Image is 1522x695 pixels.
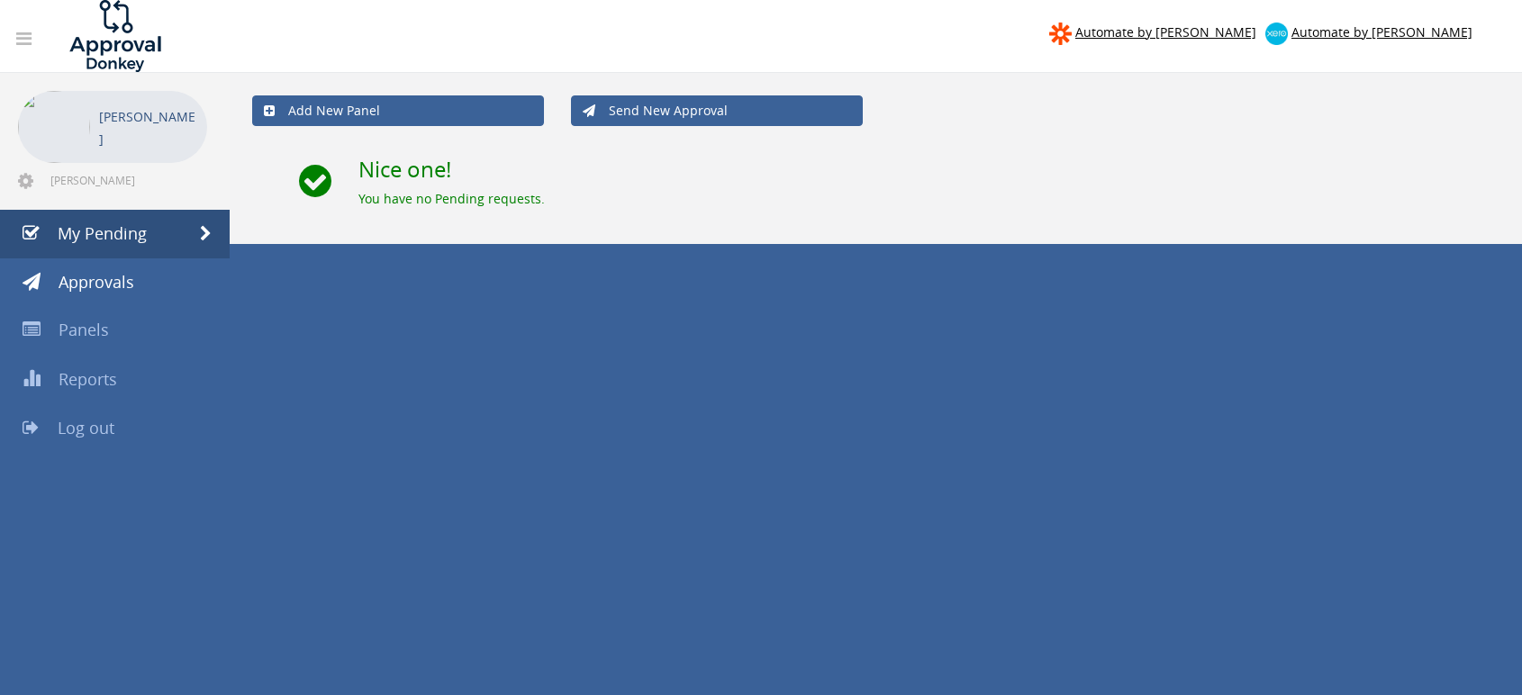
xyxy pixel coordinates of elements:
[1291,23,1472,41] span: Automate by [PERSON_NAME]
[58,222,147,244] span: My Pending
[1049,23,1072,45] img: zapier-logomark.png
[1075,23,1256,41] span: Automate by [PERSON_NAME]
[1265,23,1288,45] img: xero-logo.png
[252,95,544,126] a: Add New Panel
[358,158,1499,181] h2: Nice one!
[571,95,863,126] a: Send New Approval
[358,190,1499,208] div: You have no Pending requests.
[50,173,204,187] span: [PERSON_NAME][EMAIL_ADDRESS][DOMAIN_NAME]
[99,105,198,150] p: [PERSON_NAME]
